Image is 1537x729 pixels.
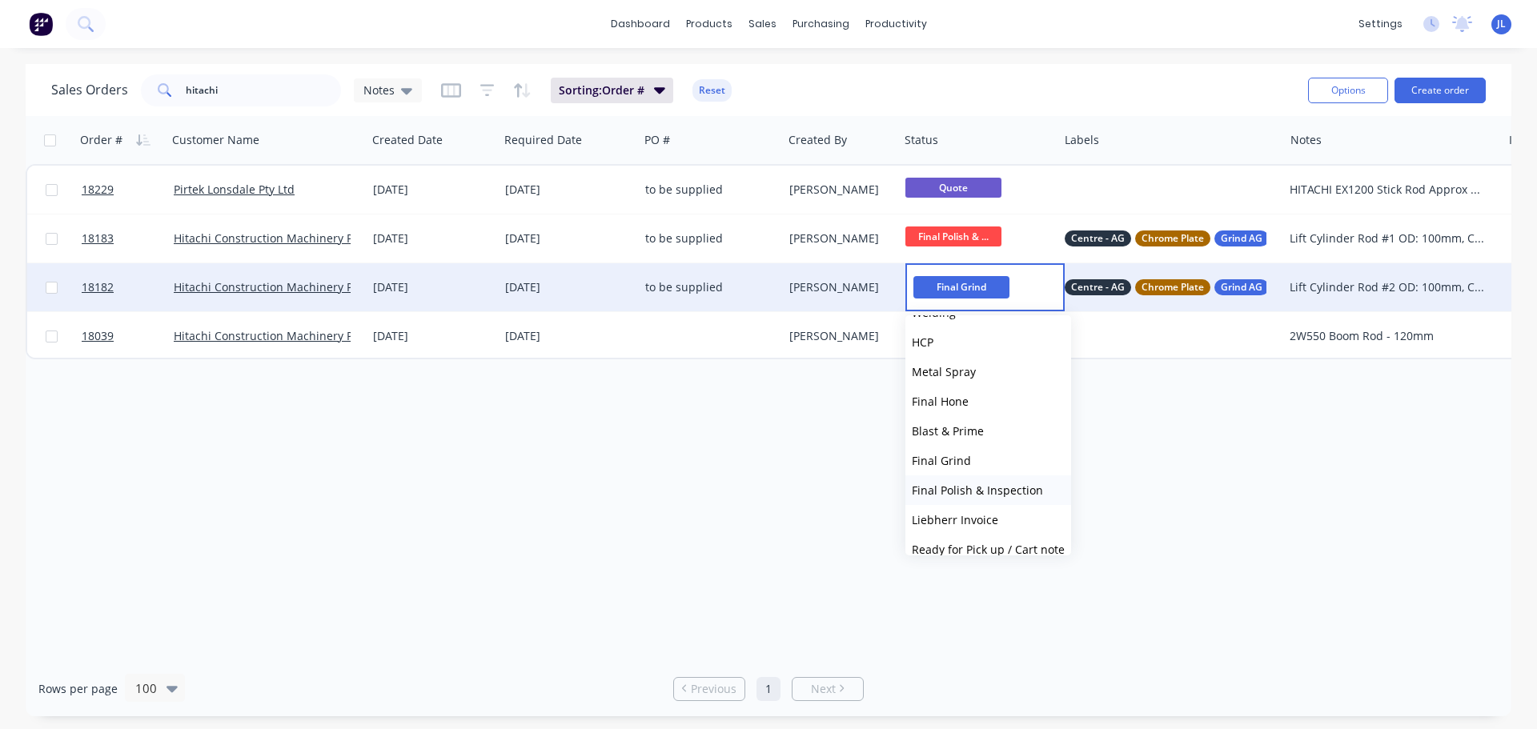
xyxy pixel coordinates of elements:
span: Final Grind [912,453,971,468]
div: settings [1350,12,1411,36]
div: Created By [789,132,847,148]
div: [DATE] [505,328,632,344]
input: Search... [186,74,342,106]
button: Sorting:Order # [551,78,673,103]
span: Next [811,681,836,697]
a: dashboard [603,12,678,36]
a: Hitachi Construction Machinery Pty Ltd [174,328,383,343]
span: 18229 [82,182,114,198]
span: Final Polish & ... [905,226,1001,246]
button: Metal Spray [905,357,1071,387]
span: 18183 [82,230,114,246]
span: Quote [905,178,1001,198]
div: Status [905,132,938,148]
div: [DATE] [505,279,632,295]
a: Page 1 is your current page [756,677,781,701]
button: Ready for Pick up / Cart note [905,535,1071,564]
span: 18039 [82,328,114,344]
span: Ready for Pick up / Cart note [912,542,1065,557]
span: Final Polish & Inspection [912,483,1043,498]
div: [DATE] [373,182,492,198]
button: Blast & Prime [905,416,1071,446]
button: Centre - AGChrome PlateGrind AG [1065,279,1392,295]
button: Create order [1395,78,1486,103]
span: Previous [691,681,736,697]
span: Liebherr Invoice [912,512,998,527]
span: Final Hone [912,394,969,409]
span: Blast & Prime [912,423,984,439]
button: Reset [692,79,732,102]
div: to be supplied [645,182,769,198]
a: Hitachi Construction Machinery Pty Ltd [174,230,383,246]
div: [PERSON_NAME] [789,279,888,295]
button: Final Polish & Inspection [905,475,1071,505]
div: Required Date [504,132,582,148]
span: JL [1497,17,1506,31]
span: Final Grind [913,276,1009,298]
div: products [678,12,740,36]
a: Next page [793,681,863,697]
div: [DATE] [373,328,492,344]
span: HCP [912,334,933,350]
span: 18182 [82,279,114,295]
span: Chrome Plate [1142,279,1204,295]
div: Customer Name [172,132,259,148]
div: Order # [80,132,122,148]
button: Centre - AGChrome PlateGrind AG [1065,230,1392,246]
div: productivity [857,12,935,36]
button: Final Grind [905,446,1071,475]
button: HCP [905,327,1071,357]
button: Options [1308,78,1388,103]
div: [DATE] [505,230,632,246]
span: Chrome Plate [1142,230,1204,246]
div: Notes [1290,132,1322,148]
div: to be supplied [645,230,769,246]
div: Lift Cylinder Rod #2 OD: 100mm, CL 1663mm approx, OL 2083mm approx, OL SOW: recentre, pre-grind, ... [1290,279,1484,295]
a: 18229 [82,166,174,214]
div: [PERSON_NAME] [789,230,888,246]
div: to be supplied [645,279,769,295]
div: purchasing [785,12,857,36]
div: [DATE] [373,230,492,246]
div: Labels [1065,132,1099,148]
div: Created Date [372,132,443,148]
a: Pirtek Lonsdale Pty Ltd [174,182,295,197]
a: Hitachi Construction Machinery Pty Ltd [174,279,383,294]
div: [PERSON_NAME] [789,328,888,344]
a: 18182 [82,263,174,311]
h1: Sales Orders [51,82,128,98]
a: 18183 [82,214,174,262]
ul: Pagination [667,677,870,701]
div: 2W550 Boom Rod - 120mm [1290,328,1484,344]
div: Lift Cylinder Rod #1 OD: 100mm, CL 1663mm approx, OL 2083mm approx, OL SOW: recentre, pre-grind, ... [1290,230,1484,246]
a: Previous page [674,681,744,697]
img: Factory [29,12,53,36]
div: [DATE] [373,279,492,295]
div: [PERSON_NAME] [789,182,888,198]
span: Centre - AG [1071,279,1125,295]
span: Centre - AG [1071,230,1125,246]
button: Liebherr Invoice [905,505,1071,535]
div: sales [740,12,785,36]
span: Metal Spray [912,364,976,379]
span: Rows per page [38,681,118,697]
div: HITACHI EX1200 Stick Rod Approx dimensions to be confirmed. Rod O.D. - 180mm. Rod length - 3800mm... [1290,182,1484,198]
span: Notes [363,82,395,98]
button: Final Hone [905,387,1071,416]
div: PO # [644,132,670,148]
span: Sorting: Order # [559,82,644,98]
span: Grind AG [1221,279,1262,295]
div: [DATE] [505,182,632,198]
a: 18039 [82,312,174,360]
span: Grind AG [1221,230,1262,246]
